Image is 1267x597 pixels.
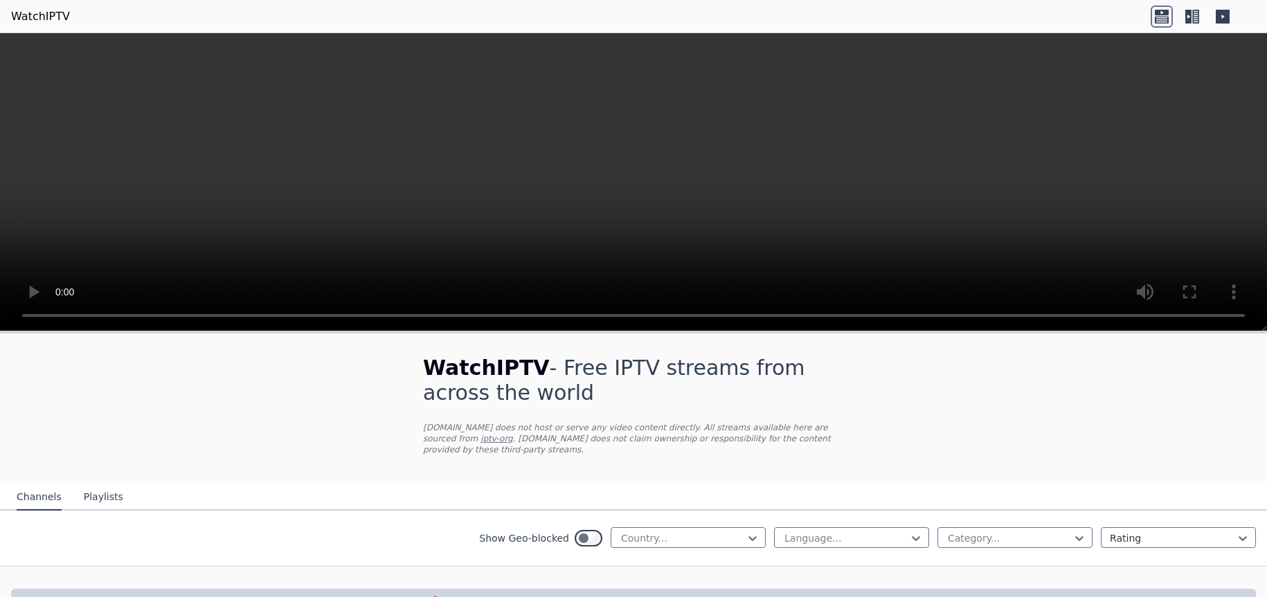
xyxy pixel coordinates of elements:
[11,8,70,25] a: WatchIPTV
[479,531,569,545] label: Show Geo-blocked
[423,422,844,455] p: [DOMAIN_NAME] does not host or serve any video content directly. All streams available here are s...
[423,356,844,405] h1: - Free IPTV streams from across the world
[480,434,513,443] a: iptv-org
[17,484,62,511] button: Channels
[84,484,123,511] button: Playlists
[423,356,550,380] span: WatchIPTV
